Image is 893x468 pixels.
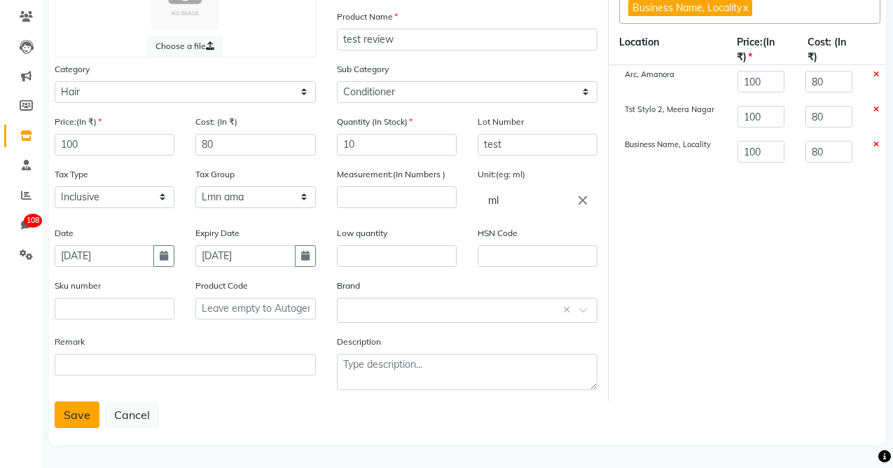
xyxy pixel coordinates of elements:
[55,401,99,428] button: Save
[478,227,518,240] label: HSN Code
[625,104,714,114] span: Tst Stylo 2, Meera Nagar
[337,227,387,240] label: Low quantity
[24,214,42,228] span: 108
[55,336,85,348] label: Remark
[797,35,868,64] div: Cost: (In ₹)
[632,1,742,14] span: Business Name, Locality
[563,303,575,317] span: Clear all
[195,280,248,292] label: Product Code
[337,168,445,181] label: Measurement:(In Numbers )
[625,69,674,79] span: Arc, Amanora
[195,298,315,319] input: Leave empty to Autogenerate
[337,63,389,76] label: Sub Category
[726,35,797,64] div: Price:(In ₹)
[609,35,726,64] div: Location
[55,227,74,240] label: Date
[195,116,237,128] label: Cost: (In ₹)
[337,116,413,128] label: Quantity (In Stock)
[55,280,101,292] label: Sku number
[478,116,524,128] label: Lot Number
[4,214,38,237] a: 108
[337,11,398,23] label: Product Name
[147,36,223,57] label: Choose a file
[195,227,240,240] label: Expiry Date
[742,1,748,14] a: x
[55,116,102,128] label: Price:(In ₹)
[337,280,360,292] label: Brand
[337,336,381,348] label: Description
[478,168,525,181] label: Unit:(eg: ml)
[575,193,590,208] i: Close
[55,168,88,181] label: Tax Type
[55,63,90,76] label: Category
[625,139,711,149] span: Business Name, Locality
[195,168,235,181] label: Tax Group
[105,401,159,428] button: Cancel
